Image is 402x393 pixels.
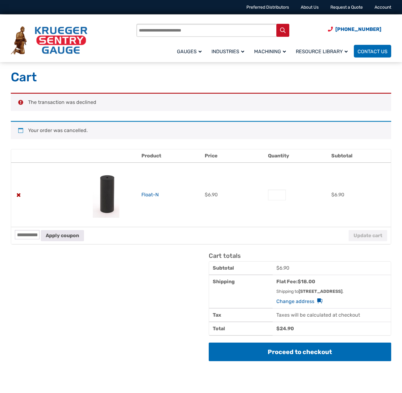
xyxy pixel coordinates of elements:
[276,288,387,295] p: Shipping to .
[141,192,159,198] a: Float-N
[11,26,87,55] img: Krueger Sentry Gauge
[298,279,301,284] span: $
[330,5,363,10] a: Request a Quote
[292,44,354,58] a: Resource Library
[296,49,348,54] span: Resource Library
[268,190,286,200] input: Product quantity
[205,192,218,198] bdi: 6.90
[11,70,391,85] h1: Cart
[177,49,202,54] span: Gauges
[276,326,280,331] span: $
[209,308,273,322] th: Tax
[276,279,315,284] label: Flat Fee:
[205,192,208,198] span: $
[173,44,208,58] a: Gauges
[276,298,322,305] a: Change address
[15,191,22,199] a: Remove Float-N from cart
[250,44,292,58] a: Machining
[301,5,319,10] a: About Us
[211,49,244,54] span: Industries
[209,262,273,275] th: Subtotal
[328,25,381,33] a: Phone Number (920) 434-8860
[276,326,294,331] bdi: 24.90
[331,192,344,198] bdi: 6.90
[209,322,273,335] th: Total
[354,45,391,58] a: Contact Us
[264,149,328,163] th: Quantity
[328,149,391,163] th: Subtotal
[201,149,264,163] th: Price
[276,265,289,271] bdi: 6.90
[331,192,334,198] span: $
[358,49,387,54] span: Contact Us
[349,230,387,241] button: Update cart
[78,166,134,222] img: Float-N
[335,26,381,32] span: [PHONE_NUMBER]
[273,308,391,322] td: Taxes will be calculated at checkout
[246,5,289,10] a: Preferred Distributors
[299,289,342,294] strong: [STREET_ADDRESS]
[41,230,84,241] button: Apply coupon
[208,44,250,58] a: Industries
[209,343,391,361] a: Proceed to checkout
[28,99,381,106] li: The transaction was declined
[209,252,391,260] h2: Cart totals
[209,275,273,308] th: Shipping
[138,149,201,163] th: Product
[375,5,391,10] a: Account
[254,49,286,54] span: Machining
[276,265,279,271] span: $
[298,279,315,284] bdi: 18.00
[11,121,391,139] div: Your order was cancelled.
